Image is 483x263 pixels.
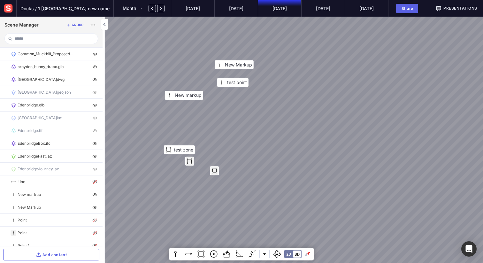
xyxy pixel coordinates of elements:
[18,192,41,197] p: New markup
[18,89,71,95] p: [GEOGRAPHIC_DATA]geojson
[174,147,193,152] span: test zone
[399,6,415,11] div: Share
[91,216,99,224] img: visibility-off.svg
[18,217,27,223] p: Point
[4,22,39,28] h1: Scene Manager
[295,252,300,256] div: 3D
[123,5,136,11] span: Month
[65,21,85,29] button: Group
[225,62,252,67] span: New Markup
[91,76,99,83] img: visibility-on.svg
[18,243,29,249] p: Point 1
[18,153,52,159] p: EdenbridgeFast.laz
[436,5,441,11] img: presentation.svg
[91,114,99,122] img: visibility-on.svg
[91,204,99,211] img: visibility-on.svg
[91,191,99,198] img: visibility-on.svg
[227,80,247,85] span: test point
[20,5,110,12] span: Docks / 1 [GEOGRAPHIC_DATA] new name
[91,127,99,135] img: visibility-on.svg
[18,51,73,57] p: Common_Muckhill_Proposed_Tied_Arch_Bridge.dxf
[18,179,25,185] p: Line
[3,3,14,14] img: sensat
[91,89,99,96] img: visibility-on.svg
[443,5,477,11] span: Presentations
[18,64,64,70] p: croydon_bunny_draco.glb
[18,205,41,210] p: New Markup
[91,63,99,71] img: visibility-on.svg
[91,178,99,186] img: visibility-off.svg
[286,252,291,256] div: 2D
[18,141,50,146] p: EdenbridgeBox.ifc
[91,101,99,109] img: visibility-on.svg
[396,4,418,13] button: Share
[175,92,202,98] span: New markup
[91,165,99,173] img: visibility-on.svg
[91,242,99,250] img: visibility-off.svg
[18,77,65,82] p: [GEOGRAPHIC_DATA]dwg
[72,23,83,27] div: Group
[18,166,59,172] p: EdenbridgeJourney.laz
[3,249,99,260] button: Add content
[91,229,99,237] img: visibility-off.svg
[18,230,27,236] p: Point
[18,102,44,108] p: Edenbridge.glb
[18,128,42,134] p: Edenbridge.tif
[42,252,67,257] div: Add content
[91,50,99,58] img: visibility-on.svg
[91,152,99,160] img: visibility-on.svg
[91,140,99,147] img: visibility-on.svg
[18,115,64,121] p: [GEOGRAPHIC_DATA]kml
[461,241,477,257] div: Open Intercom Messenger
